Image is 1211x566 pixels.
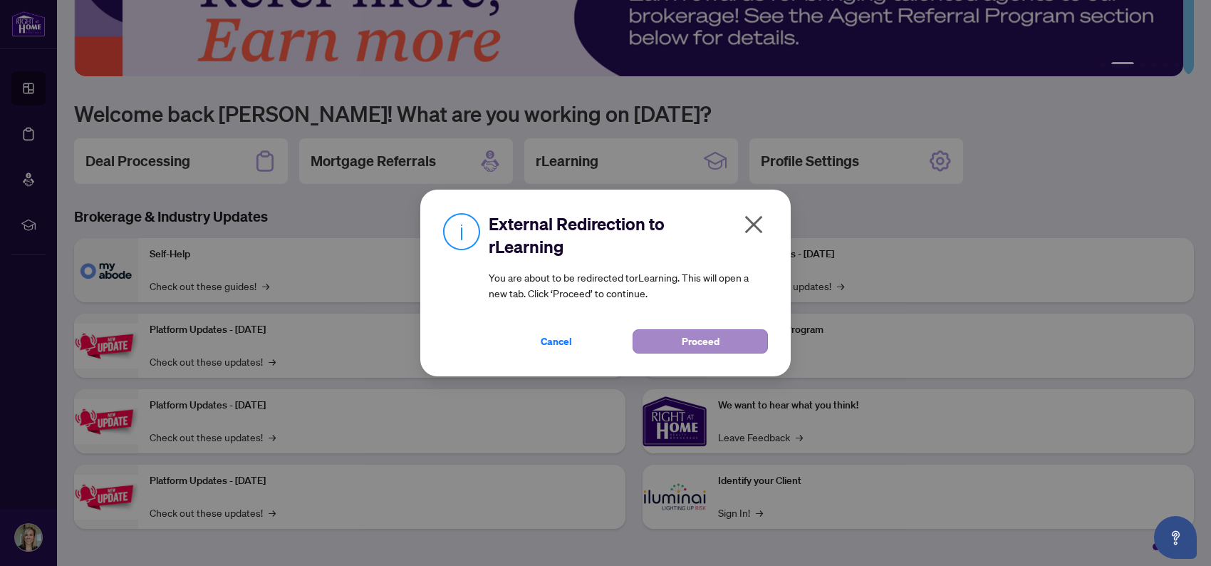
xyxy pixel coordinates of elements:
[1154,516,1197,559] button: Open asap
[633,329,768,354] button: Proceed
[489,212,768,258] h2: External Redirection to rLearning
[541,330,572,353] span: Cancel
[443,212,480,250] img: Info Icon
[489,329,624,354] button: Cancel
[682,330,719,353] span: Proceed
[742,213,765,236] span: close
[489,212,768,354] div: You are about to be redirected to rLearning . This will open a new tab. Click ‘Proceed’ to continue.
